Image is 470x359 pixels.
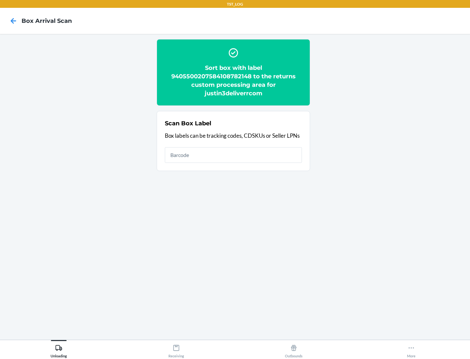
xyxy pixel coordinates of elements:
[22,17,72,25] h4: Box Arrival Scan
[407,342,415,358] div: More
[235,340,352,358] button: Outbounds
[165,147,302,163] input: Barcode
[117,340,235,358] button: Receiving
[165,132,302,140] p: Box labels can be tracking codes, CDSKUs or Seller LPNs
[165,64,302,98] h2: Sort box with label 9405500207584108782148 to the returns custom processing area for justin3deliv...
[227,1,243,7] p: TST_LOG
[165,119,211,128] h2: Scan Box Label
[168,342,184,358] div: Receiving
[352,340,470,358] button: More
[51,342,67,358] div: Unloading
[285,342,303,358] div: Outbounds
